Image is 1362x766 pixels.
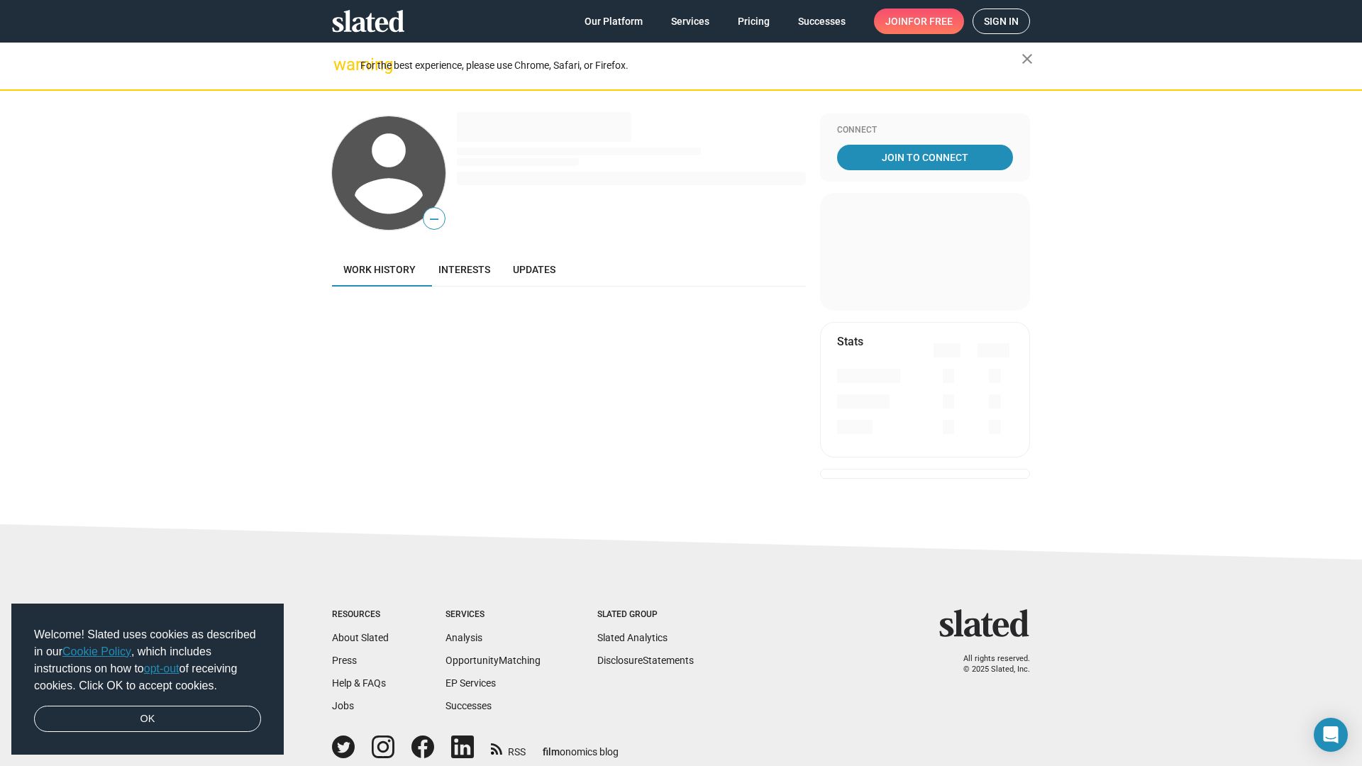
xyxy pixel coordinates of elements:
[660,9,721,34] a: Services
[445,632,482,643] a: Analysis
[423,210,445,228] span: —
[343,264,416,275] span: Work history
[1314,718,1348,752] div: Open Intercom Messenger
[34,706,261,733] a: dismiss cookie message
[787,9,857,34] a: Successes
[360,56,1021,75] div: For the best experience, please use Chrome, Safari, or Firefox.
[332,655,357,666] a: Press
[332,677,386,689] a: Help & FAQs
[34,626,261,694] span: Welcome! Slated uses cookies as described in our , which includes instructions on how to of recei...
[332,700,354,711] a: Jobs
[597,655,694,666] a: DisclosureStatements
[597,632,668,643] a: Slated Analytics
[332,252,427,287] a: Work history
[837,334,863,349] mat-card-title: Stats
[438,264,490,275] span: Interests
[445,700,492,711] a: Successes
[491,737,526,759] a: RSS
[513,264,555,275] span: Updates
[984,9,1019,33] span: Sign in
[332,609,389,621] div: Resources
[885,9,953,34] span: Join
[908,9,953,34] span: for free
[332,632,389,643] a: About Slated
[840,145,1010,170] span: Join To Connect
[948,654,1030,675] p: All rights reserved. © 2025 Slated, Inc.
[573,9,654,34] a: Our Platform
[671,9,709,34] span: Services
[798,9,846,34] span: Successes
[837,125,1013,136] div: Connect
[445,655,541,666] a: OpportunityMatching
[585,9,643,34] span: Our Platform
[543,746,560,757] span: film
[726,9,781,34] a: Pricing
[333,56,350,73] mat-icon: warning
[11,604,284,755] div: cookieconsent
[973,9,1030,34] a: Sign in
[874,9,964,34] a: Joinfor free
[837,145,1013,170] a: Join To Connect
[502,252,567,287] a: Updates
[597,609,694,621] div: Slated Group
[1019,50,1036,67] mat-icon: close
[445,609,541,621] div: Services
[144,662,179,675] a: opt-out
[62,645,131,657] a: Cookie Policy
[445,677,496,689] a: EP Services
[738,9,770,34] span: Pricing
[427,252,502,287] a: Interests
[543,734,619,759] a: filmonomics blog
